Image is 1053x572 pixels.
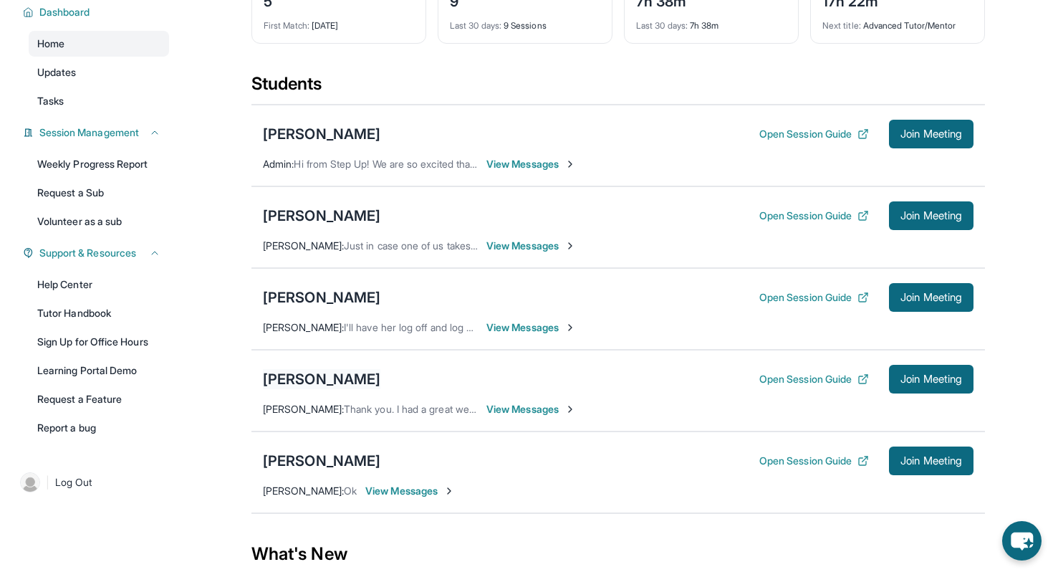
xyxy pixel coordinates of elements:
[263,206,380,226] div: [PERSON_NAME]
[46,474,49,491] span: |
[29,272,169,297] a: Help Center
[365,484,455,498] span: View Messages
[344,403,529,415] span: Thank you. I had a great weekend in fact!
[55,475,92,490] span: Log Out
[900,211,962,220] span: Join Meeting
[29,180,169,206] a: Request a Sub
[564,240,576,252] img: Chevron-Right
[29,386,169,412] a: Request a Feature
[37,37,64,51] span: Home
[759,290,869,305] button: Open Session Guide
[263,158,294,170] span: Admin :
[564,322,576,333] img: Chevron-Right
[20,472,40,492] img: user-img
[486,157,576,171] span: View Messages
[636,11,787,32] div: 7h 38m
[14,467,169,498] a: |Log Out
[29,415,169,441] a: Report a bug
[29,88,169,114] a: Tasks
[263,239,344,252] span: [PERSON_NAME] :
[486,239,576,253] span: View Messages
[636,20,688,31] span: Last 30 days :
[822,11,973,32] div: Advanced Tutor/Mentor
[39,246,136,260] span: Support & Resources
[759,372,869,386] button: Open Session Guide
[900,457,962,465] span: Join Meeting
[264,11,414,32] div: [DATE]
[900,130,962,138] span: Join Meeting
[264,20,309,31] span: First Match :
[486,402,576,416] span: View Messages
[889,283,973,312] button: Join Meeting
[889,447,973,475] button: Join Meeting
[263,124,380,144] div: [PERSON_NAME]
[443,485,455,497] img: Chevron-Right
[344,321,499,333] span: I'll have her log off and log back in
[29,151,169,177] a: Weekly Progress Report
[34,125,160,140] button: Session Management
[263,451,380,471] div: [PERSON_NAME]
[263,403,344,415] span: [PERSON_NAME] :
[29,329,169,355] a: Sign Up for Office Hours
[344,485,357,497] span: Ok
[37,65,77,80] span: Updates
[37,94,64,108] span: Tasks
[450,11,600,32] div: 9 Sessions
[29,59,169,85] a: Updates
[34,246,160,260] button: Support & Resources
[889,365,973,394] button: Join Meeting
[759,454,869,468] button: Open Session Guide
[263,485,344,497] span: [PERSON_NAME] :
[822,20,861,31] span: Next title :
[29,300,169,326] a: Tutor Handbook
[900,375,962,383] span: Join Meeting
[450,20,501,31] span: Last 30 days :
[759,127,869,141] button: Open Session Guide
[263,369,380,389] div: [PERSON_NAME]
[344,239,562,252] span: Just in case one of us takes a few extra minutes
[29,31,169,57] a: Home
[39,125,139,140] span: Session Management
[889,201,973,230] button: Join Meeting
[251,72,985,104] div: Students
[263,321,344,333] span: [PERSON_NAME] :
[889,120,973,148] button: Join Meeting
[39,5,90,19] span: Dashboard
[29,358,169,383] a: Learning Portal Demo
[1002,521,1042,561] button: chat-button
[900,293,962,302] span: Join Meeting
[486,320,576,335] span: View Messages
[263,287,380,308] div: [PERSON_NAME]
[759,209,869,223] button: Open Session Guide
[34,5,160,19] button: Dashboard
[564,158,576,170] img: Chevron-Right
[294,158,905,170] span: Hi from Step Up! We are so excited that you are matched with one another. We hope that you have a...
[564,404,576,415] img: Chevron-Right
[29,209,169,234] a: Volunteer as a sub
